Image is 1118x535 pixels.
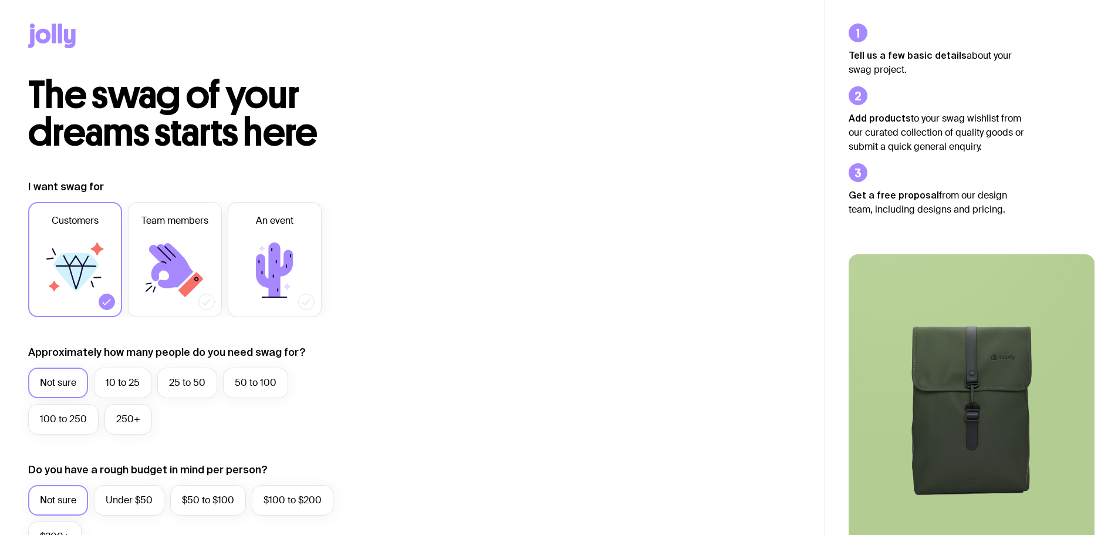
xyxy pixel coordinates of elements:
[849,190,939,200] strong: Get a free proposal
[252,485,333,516] label: $100 to $200
[28,404,99,435] label: 100 to 250
[28,180,104,194] label: I want swag for
[28,72,318,156] span: The swag of your dreams starts here
[94,485,164,516] label: Under $50
[849,48,1025,77] p: about your swag project.
[28,345,306,359] label: Approximately how many people do you need swag for?
[849,50,967,60] strong: Tell us a few basic details
[28,368,88,398] label: Not sure
[849,111,1025,154] p: to your swag wishlist from our curated collection of quality goods or submit a quick general enqu...
[849,113,911,123] strong: Add products
[28,485,88,516] label: Not sure
[52,214,99,228] span: Customers
[94,368,151,398] label: 10 to 25
[849,188,1025,217] p: from our design team, including designs and pricing.
[104,404,152,435] label: 250+
[28,463,268,477] label: Do you have a rough budget in mind per person?
[170,485,246,516] label: $50 to $100
[141,214,208,228] span: Team members
[256,214,293,228] span: An event
[223,368,288,398] label: 50 to 100
[157,368,217,398] label: 25 to 50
